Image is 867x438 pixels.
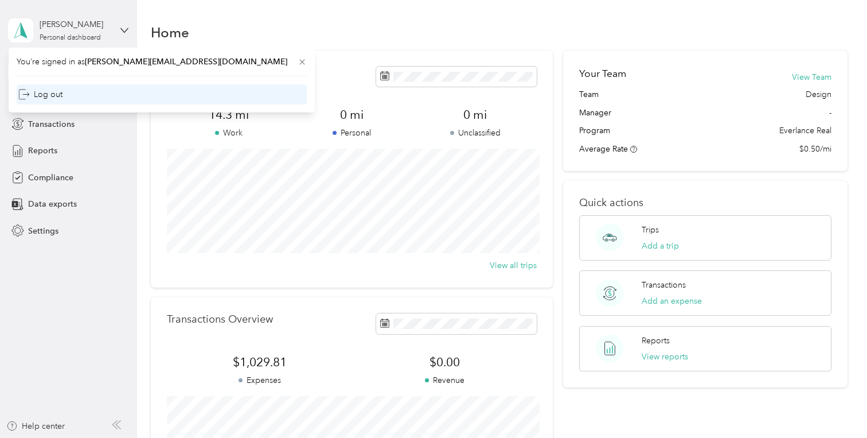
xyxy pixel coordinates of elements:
span: Manager [579,107,611,119]
p: Transactions [642,279,686,291]
p: Work [167,127,290,139]
button: View Team [792,71,831,83]
span: Compliance [28,172,73,184]
p: Expenses [167,374,352,386]
h1: Home [151,26,189,38]
div: Personal dashboard [40,34,101,41]
span: Average Rate [579,144,628,154]
p: Reports [642,335,670,347]
span: 0 mi [290,107,413,123]
p: Quick actions [579,197,831,209]
span: Settings [28,225,58,237]
span: Design [806,88,831,100]
span: 0 mi [413,107,537,123]
button: View all trips [490,259,537,272]
span: You’re signed in as [17,56,307,68]
span: $1,029.81 [167,354,352,370]
span: Reports [28,145,57,157]
span: - [829,107,831,119]
button: Help center [6,420,65,432]
button: Add an expense [642,295,702,307]
span: Everlance Real [779,125,831,137]
span: Program [579,125,610,137]
button: View reports [642,351,688,363]
div: Log out [18,88,63,100]
p: Revenue [352,374,537,386]
span: Transactions [28,118,75,130]
p: Personal [290,127,413,139]
span: 14.3 mi [167,107,290,123]
p: Transactions Overview [167,313,273,325]
p: Unclassified [413,127,537,139]
button: Add a trip [642,240,679,252]
h2: Your Team [579,67,626,81]
p: Trips [642,224,659,236]
span: Data exports [28,198,77,210]
div: [PERSON_NAME] [40,18,111,30]
span: $0.00 [352,354,537,370]
iframe: Everlance-gr Chat Button Frame [803,374,867,438]
span: [PERSON_NAME][EMAIL_ADDRESS][DOMAIN_NAME] [85,57,287,67]
span: Team [579,88,599,100]
span: $0.50/mi [799,143,831,155]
